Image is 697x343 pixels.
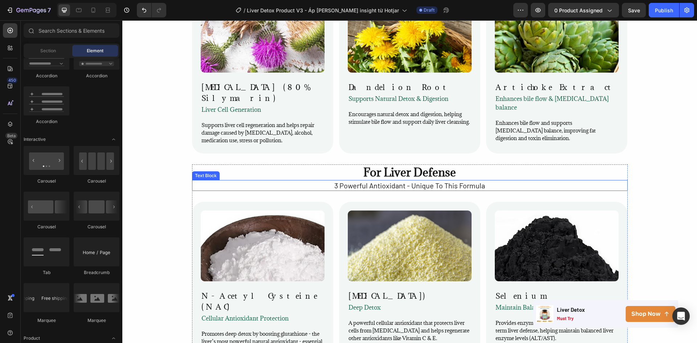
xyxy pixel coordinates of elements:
p: Promotes deep detox by boosting glutathione - the liver’s most powerful natural antioxidant - ess... [79,310,201,340]
div: 450 [7,77,17,83]
div: Accordion [24,118,69,125]
p: deep detox [226,283,348,291]
div: Carousel [74,224,119,230]
span: Product [24,335,40,342]
div: Undo/Redo [137,3,166,17]
div: Accordion [24,73,69,79]
p: Supports liver cell regeneration and helps repair damage caused by [MEDICAL_DATA], alcohol, medic... [79,101,201,124]
h2: Dandelion Root [225,61,349,73]
img: [object Object] [78,190,202,261]
div: Text Block [71,152,96,159]
iframe: Design area [122,20,697,343]
span: Section [40,48,56,54]
p: 3 Powerful Antioxidant - Unique To This Formula [70,160,505,170]
span: Interactive [24,136,46,143]
p: maintain balanced liver enzyme levels [373,283,496,291]
button: 0 product assigned [548,3,619,17]
p: 7 [48,6,51,15]
div: Carousel [24,224,69,230]
h2: Selenium [372,270,496,282]
h2: N-Acetyl Cysteine (NAC) [78,270,202,293]
h5: For Liver Defense [70,144,505,160]
p: supports natural detox & digestion [226,74,348,83]
span: Element [87,48,103,54]
input: Search Sections & Elements [24,23,119,38]
span: Draft [424,7,435,13]
button: Publish [649,3,679,17]
div: Publish [655,7,673,14]
div: Breadcrumb [74,269,119,276]
span: Save [628,7,640,13]
div: Beta [5,133,17,139]
p: liver detox [435,286,462,293]
p: Enhances bile flow and supports [MEDICAL_DATA] balance, improving fat digestion and toxin elimina... [373,99,496,122]
p: Encourages natural detox and digestion, helping stimulate bile flow and support daily liver clean... [226,90,348,105]
div: Accordion [74,73,119,79]
div: Tab [24,269,69,276]
img: [object Object] [372,190,496,261]
div: Marquee [74,317,119,324]
button: <p>Shop Now</p> [503,286,553,302]
span: / [244,7,245,14]
p: must try [435,295,462,301]
div: Carousel [24,178,69,184]
p: cellular antioxidant protection [79,294,201,302]
div: Carousel [74,178,119,184]
button: 7 [3,3,54,17]
p: Provides enzyme protection and supports long-term liver defense, helping maintain balanced liver ... [373,299,496,322]
p: A powerful cellular antioxidant that protects liver cells from [MEDICAL_DATA] and helps regenerat... [226,299,348,322]
span: 0 product assigned [554,7,603,14]
img: [object Object] [225,190,349,261]
h2: [MEDICAL_DATA]) [225,270,349,282]
p: Enhances bile flow & [MEDICAL_DATA] balance [373,74,496,91]
div: Marquee [24,317,69,324]
div: Open Intercom Messenger [672,307,690,325]
p: Liver Cell Generation [79,85,201,94]
span: Liver Detox Product V3 - Áp [PERSON_NAME] insight từ Hotjar [247,7,399,14]
span: Toggle open [108,134,119,145]
h2: Artichoke Extract [372,61,496,73]
button: Save [622,3,646,17]
h2: [MEDICAL_DATA] (80% Silymarin) [78,61,202,84]
p: Shop Now [509,290,538,298]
